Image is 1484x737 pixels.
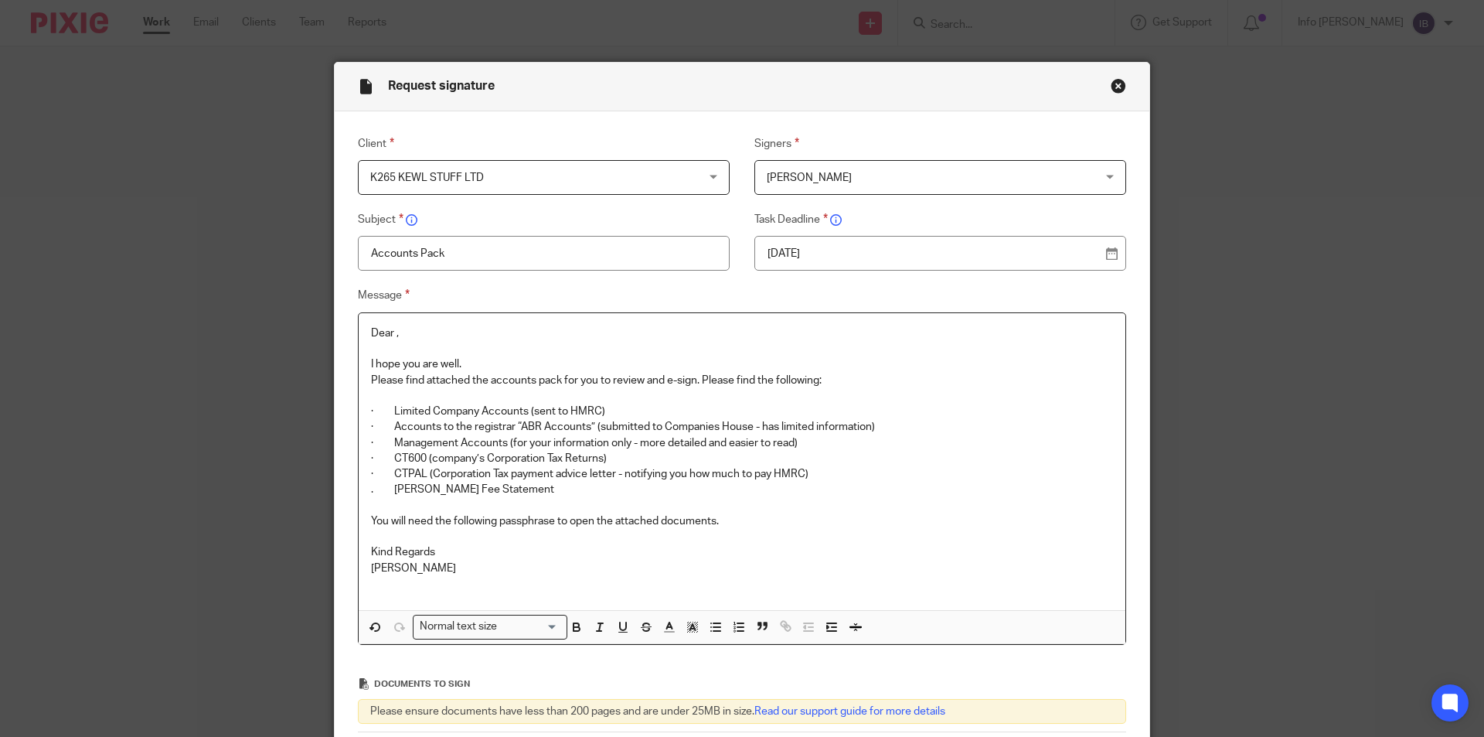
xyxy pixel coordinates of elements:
[358,214,403,225] span: Subject
[371,514,1113,529] p: You will need the following passphrase to open the attached documents.
[371,357,1113,372] p: I hope you are well.
[358,236,730,271] input: Insert subject
[358,286,1126,305] label: Message
[768,246,1101,261] p: [DATE]
[371,419,1113,435] p: · Accounts to the registrar “ABR Accounts” (submitted to Companies House - has limited information)
[374,680,470,688] span: Documents to sign
[358,135,730,153] label: Client
[754,214,828,225] span: Task Deadline
[767,172,852,183] span: [PERSON_NAME]
[371,435,1113,451] p: · Management Accounts (for your information only - more detailed and easier to read)
[371,326,1113,341] p: Dear ,
[358,699,1126,724] div: Please ensure documents have less than 200 pages and are under 25MB in size.
[371,561,1113,576] p: [PERSON_NAME]
[370,172,484,183] span: K265 KEWL STUFF LTD
[371,451,1113,466] p: · CT600 (company’s Corporation Tax Returns)
[371,404,1113,419] p: · Limited Company Accounts (sent to HMRC)
[371,482,1113,497] p: . [PERSON_NAME] Fee Statement
[371,466,1113,482] p: · CTPAL (Corporation Tax payment advice letter - notifying you how much to pay HMRC)
[754,706,945,717] a: Read our support guide for more details
[413,615,567,639] div: Search for option
[417,619,501,635] span: Normal text size
[754,135,1126,153] label: Signers
[371,373,1113,388] p: Please find attached the accounts pack for you to review and e-sign. Please find the following:
[1111,78,1126,94] button: Close modal
[502,619,558,635] input: Search for option
[388,80,495,92] span: Request signature
[371,544,1113,560] p: Kind Regards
